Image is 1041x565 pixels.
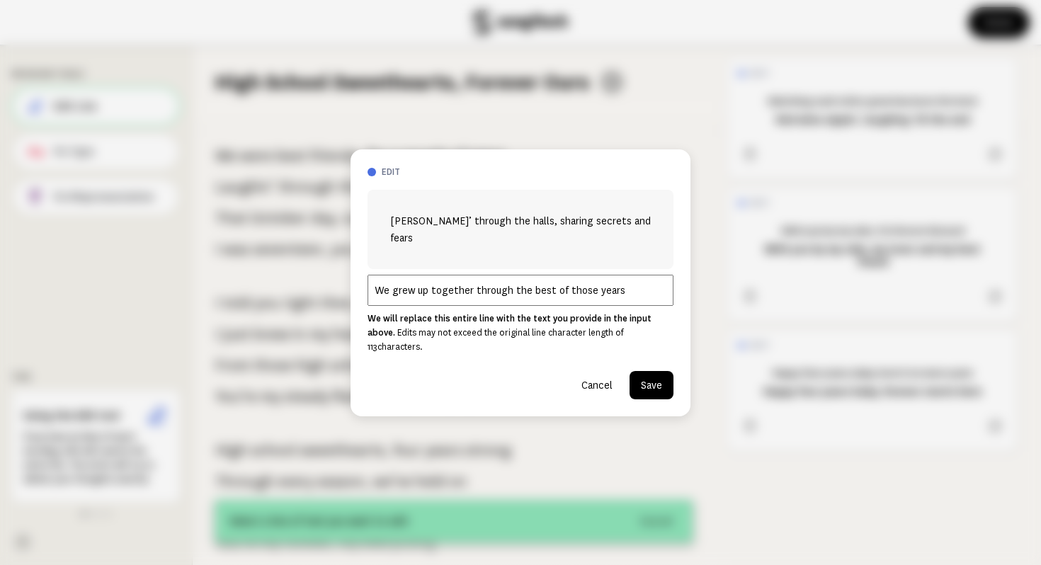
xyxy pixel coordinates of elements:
span: [PERSON_NAME]’ through the halls, sharing secrets and fears [390,212,651,246]
strong: We will replace this entire line with the text you provide in the input above. [368,314,652,338]
button: Cancel [570,371,624,399]
h3: edit [382,166,673,178]
input: Add your line edit here [368,275,673,306]
span: Edits may not exceed the original line character length of 113 characters. [368,328,624,352]
button: Save [630,371,673,399]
